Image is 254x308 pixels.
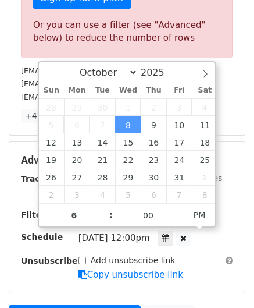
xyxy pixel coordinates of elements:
[64,168,90,186] span: October 27, 2025
[184,203,216,226] span: Click to toggle
[21,154,233,167] h5: Advanced
[115,151,141,168] span: October 22, 2025
[21,66,151,75] small: [EMAIL_ADDRESS][DOMAIN_NAME]
[64,87,90,94] span: Mon
[91,254,176,267] label: Add unsubscribe link
[21,79,151,88] small: [EMAIL_ADDRESS][DOMAIN_NAME]
[64,151,90,168] span: October 20, 2025
[90,116,115,133] span: October 7, 2025
[166,151,192,168] span: October 24, 2025
[64,186,90,203] span: November 3, 2025
[39,98,65,116] span: September 28, 2025
[21,174,60,183] strong: Tracking
[78,270,183,280] a: Copy unsubscribe link
[192,87,217,94] span: Sat
[141,98,166,116] span: October 2, 2025
[141,168,166,186] span: October 30, 2025
[166,168,192,186] span: October 31, 2025
[90,186,115,203] span: November 4, 2025
[141,133,166,151] span: October 16, 2025
[141,116,166,133] span: October 9, 2025
[90,98,115,116] span: September 30, 2025
[115,168,141,186] span: October 29, 2025
[166,186,192,203] span: November 7, 2025
[113,204,184,227] input: Minute
[115,98,141,116] span: October 1, 2025
[141,151,166,168] span: October 23, 2025
[196,252,254,308] iframe: Chat Widget
[21,93,151,101] small: [EMAIL_ADDRESS][DOMAIN_NAME]
[39,204,110,227] input: Hour
[166,133,192,151] span: October 17, 2025
[21,232,63,242] strong: Schedule
[166,98,192,116] span: October 3, 2025
[21,109,70,123] a: +47 more
[33,19,221,45] div: Or you can use a filter (see "Advanced" below) to reduce the number of rows
[90,168,115,186] span: October 28, 2025
[39,87,65,94] span: Sun
[64,98,90,116] span: September 29, 2025
[78,233,150,243] span: [DATE] 12:00pm
[166,116,192,133] span: October 10, 2025
[39,116,65,133] span: October 5, 2025
[115,133,141,151] span: October 15, 2025
[115,116,141,133] span: October 8, 2025
[192,133,217,151] span: October 18, 2025
[109,203,113,226] span: :
[115,186,141,203] span: November 5, 2025
[39,186,65,203] span: November 2, 2025
[192,186,217,203] span: November 8, 2025
[90,133,115,151] span: October 14, 2025
[64,116,90,133] span: October 6, 2025
[141,186,166,203] span: November 6, 2025
[90,87,115,94] span: Tue
[39,133,65,151] span: October 12, 2025
[166,87,192,94] span: Fri
[64,133,90,151] span: October 13, 2025
[192,168,217,186] span: November 1, 2025
[90,151,115,168] span: October 21, 2025
[21,210,51,220] strong: Filters
[192,116,217,133] span: October 11, 2025
[21,256,78,265] strong: Unsubscribe
[192,151,217,168] span: October 25, 2025
[141,87,166,94] span: Thu
[39,151,65,168] span: October 19, 2025
[138,67,180,78] input: Year
[39,168,65,186] span: October 26, 2025
[115,87,141,94] span: Wed
[192,98,217,116] span: October 4, 2025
